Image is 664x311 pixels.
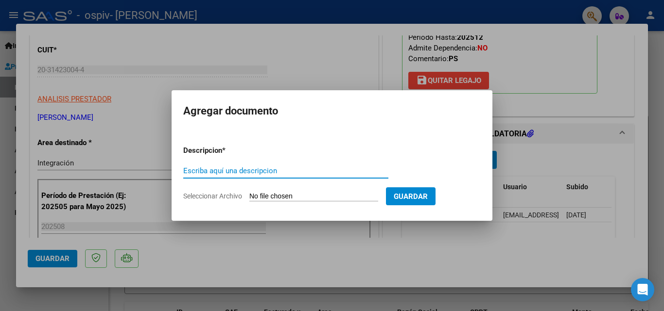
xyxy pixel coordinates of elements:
[183,102,481,120] h2: Agregar documento
[394,192,428,201] span: Guardar
[183,145,273,156] p: Descripcion
[631,278,654,301] div: Open Intercom Messenger
[386,187,436,205] button: Guardar
[183,192,242,200] span: Seleccionar Archivo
